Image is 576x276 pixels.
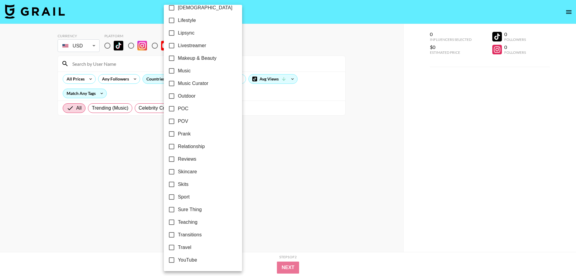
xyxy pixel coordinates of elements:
[178,256,197,264] span: YouTube
[178,4,232,11] span: [DEMOGRAPHIC_DATA]
[178,105,188,112] span: POC
[178,118,188,125] span: POV
[178,244,191,251] span: Travel
[546,246,569,269] iframe: Drift Widget Chat Controller
[178,29,194,37] span: Lipsync
[178,93,196,100] span: Outdoor
[178,143,205,150] span: Relationship
[178,55,217,62] span: Makeup & Beauty
[178,206,202,213] span: Sure Thing
[178,231,202,238] span: Transitions
[178,130,191,138] span: Prank
[178,80,208,87] span: Music Curator
[178,156,196,163] span: Reviews
[178,42,206,49] span: Livestreamer
[178,181,188,188] span: Skits
[178,67,191,74] span: Music
[178,219,197,226] span: Teaching
[178,17,196,24] span: Lifestyle
[178,168,197,175] span: Skincare
[178,193,190,201] span: Sport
